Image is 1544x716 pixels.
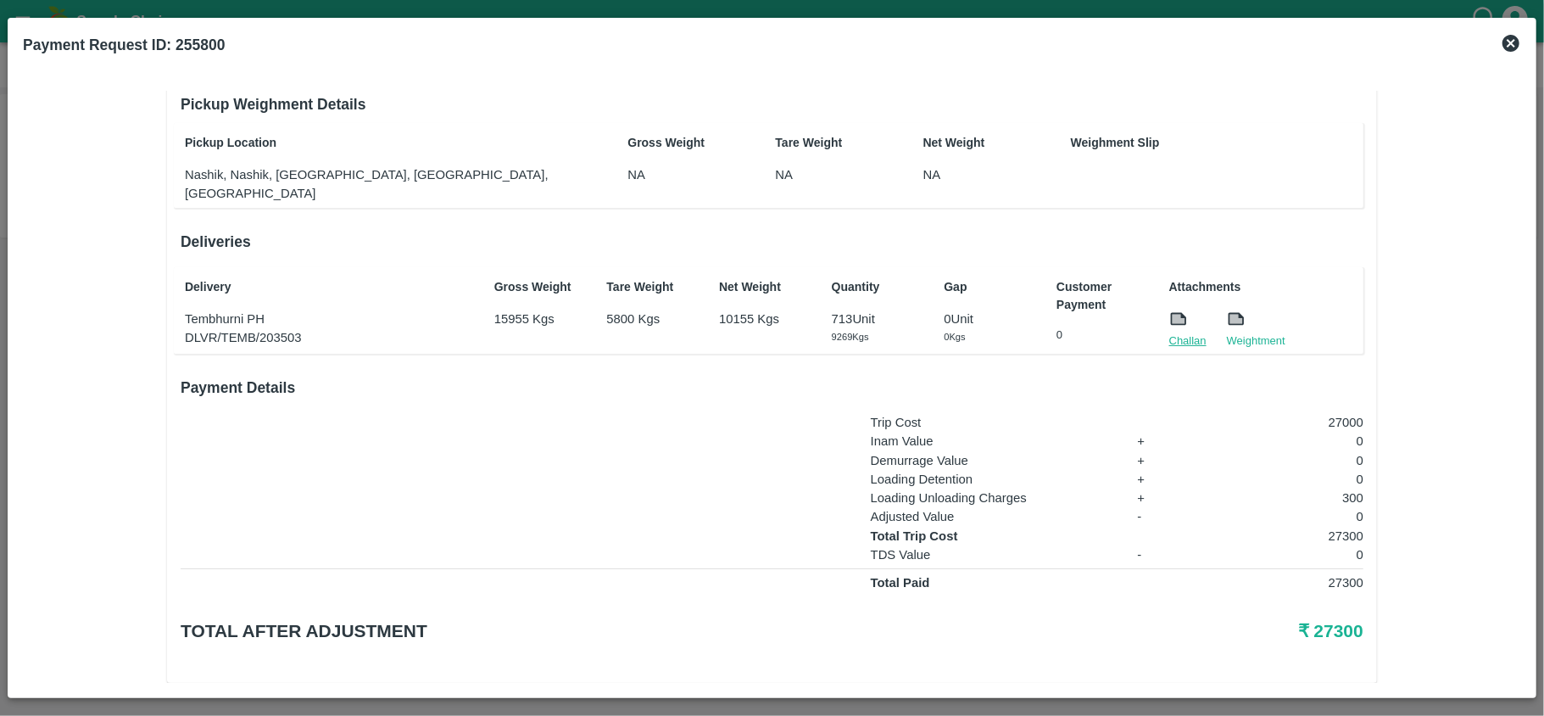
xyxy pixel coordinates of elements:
[185,278,473,296] p: Delivery
[494,278,586,296] p: Gross Weight
[832,310,923,328] p: 713 Unit
[1071,134,1359,152] p: Weighment Slip
[1199,413,1363,432] p: 27000
[1056,327,1148,344] p: 0
[181,376,1363,400] h6: Payment Details
[923,134,1015,152] p: Net Weight
[776,134,867,152] p: Tare Weight
[1227,333,1285,350] a: Weightment
[969,619,1363,643] h5: ₹ 27300
[871,489,1118,507] p: Loading Unloading Charges
[944,332,965,342] span: 0 Kgs
[1199,432,1363,450] p: 0
[1199,489,1363,507] p: 300
[871,451,1118,470] p: Demurrage Value
[871,545,1118,564] p: TDS Value
[871,413,1118,432] p: Trip Cost
[1199,573,1363,592] p: 27300
[1169,333,1207,350] a: Challan
[181,619,969,643] h5: Total after adjustment
[1138,489,1179,507] p: +
[627,165,719,184] p: NA
[1199,451,1363,470] p: 0
[719,278,811,296] p: Net Weight
[185,165,571,204] p: Nashik, Nashik, [GEOGRAPHIC_DATA], [GEOGRAPHIC_DATA], [GEOGRAPHIC_DATA]
[871,507,1118,526] p: Adjusted Value
[1199,470,1363,489] p: 0
[719,310,811,328] p: 10155 Kgs
[871,529,958,543] strong: Total Trip Cost
[185,310,473,328] p: Tembhurni PH
[606,278,698,296] p: Tare Weight
[832,332,869,342] span: 9269 Kgs
[871,470,1118,489] p: Loading Detention
[832,278,923,296] p: Quantity
[627,134,719,152] p: Gross Weight
[1138,451,1179,470] p: +
[776,165,867,184] p: NA
[944,278,1035,296] p: Gap
[1138,507,1179,526] p: -
[181,230,1363,254] h6: Deliveries
[871,576,930,590] strong: Total Paid
[181,92,1363,116] h6: Pickup Weighment Details
[871,432,1118,450] p: Inam Value
[1138,470,1179,489] p: +
[1138,432,1179,450] p: +
[185,328,473,347] p: DLVR/TEMB/203503
[1138,545,1179,564] p: -
[494,310,586,328] p: 15955 Kgs
[1199,545,1363,564] p: 0
[23,36,225,53] b: Payment Request ID: 255800
[1199,527,1363,545] p: 27300
[1169,278,1359,296] p: Attachments
[606,310,698,328] p: 5800 Kgs
[1199,507,1363,526] p: 0
[1056,278,1148,314] p: Customer Payment
[923,165,1015,184] p: NA
[185,134,571,152] p: Pickup Location
[944,310,1035,328] p: 0 Unit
